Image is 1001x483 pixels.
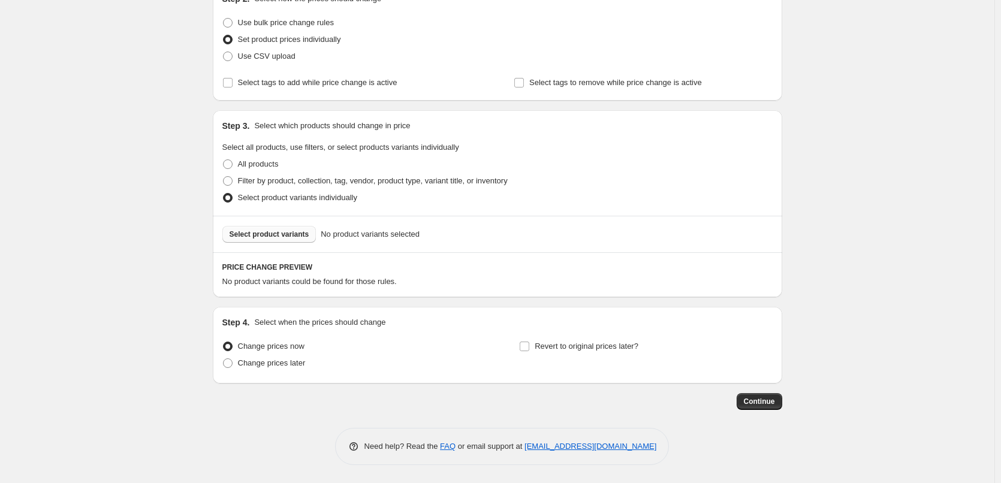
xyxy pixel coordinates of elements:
span: Set product prices individually [238,35,341,44]
h2: Step 3. [222,120,250,132]
span: Need help? Read the [364,442,441,451]
span: Continue [744,397,775,406]
span: Revert to original prices later? [535,342,638,351]
span: Select all products, use filters, or select products variants individually [222,143,459,152]
h6: PRICE CHANGE PREVIEW [222,262,773,272]
span: Select product variants [230,230,309,239]
a: FAQ [440,442,456,451]
p: Select which products should change in price [254,120,410,132]
span: Select tags to add while price change is active [238,78,397,87]
span: Use bulk price change rules [238,18,334,27]
span: Select product variants individually [238,193,357,202]
h2: Step 4. [222,316,250,328]
span: Change prices now [238,342,304,351]
a: [EMAIL_ADDRESS][DOMAIN_NAME] [524,442,656,451]
span: Change prices later [238,358,306,367]
span: Use CSV upload [238,52,296,61]
span: No product variants could be found for those rules. [222,277,397,286]
span: or email support at [456,442,524,451]
span: Filter by product, collection, tag, vendor, product type, variant title, or inventory [238,176,508,185]
button: Select product variants [222,226,316,243]
span: Select tags to remove while price change is active [529,78,702,87]
button: Continue [737,393,782,410]
p: Select when the prices should change [254,316,385,328]
span: No product variants selected [321,228,420,240]
span: All products [238,159,279,168]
